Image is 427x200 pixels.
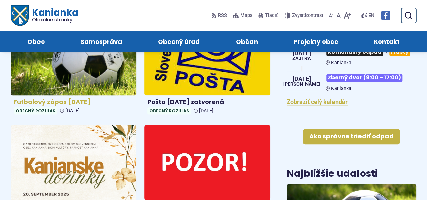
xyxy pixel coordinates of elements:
span: [DATE] [292,50,311,56]
a: RSS [211,8,229,23]
span: Tlačiť [265,13,278,19]
a: EN [367,11,376,20]
span: [DATE] [199,108,213,114]
img: Prejsť na Facebook stránku [381,11,390,20]
span: Obec [27,31,45,52]
span: EN [368,11,374,20]
span: [DATE] [65,108,80,114]
a: Komunálny odpad+Plasty Kanianka [DATE] Zajtra [287,46,416,66]
span: Mapa [240,11,253,20]
span: [PERSON_NAME] [283,82,320,87]
h4: Pošta [DATE] zatvorená [147,98,267,106]
a: Samospráva [70,31,134,52]
span: Občan [236,31,258,52]
a: Zberný dvor (9:00 – 17:00) Kanianka [DATE] [PERSON_NAME] [287,71,416,91]
button: Nastaviť pôvodnú veľkosť písma [335,8,342,23]
span: Kontakt [374,31,400,52]
span: Zvýšiť [292,12,305,18]
a: Obecný úrad [147,31,211,52]
a: Zobraziť celý kalendár [287,98,348,105]
span: Obecný rozhlas [147,107,191,114]
span: Komunálny odpad [326,48,383,56]
span: Projekty obce [294,31,338,52]
button: Zväčšiť veľkosť písma [342,8,352,23]
span: Zberný dvor (9:00 – 17:00) [326,74,402,82]
button: Zvýšiťkontrast [285,8,325,23]
h3: + [326,46,416,59]
a: Pošta [DATE] zatvorená Obecný rozhlas [DATE] [144,20,270,117]
span: Plasty [389,48,410,56]
span: [DATE] [283,76,320,82]
button: Tlačiť [257,8,279,23]
h4: Futbalový zápas [DATE] [14,98,134,106]
span: RSS [218,11,227,20]
span: Oficiálne stránky [32,17,78,22]
h3: Najbližšie udalosti [287,169,378,179]
a: Občan [225,31,269,52]
span: Obecný úrad [158,31,200,52]
a: Logo Kanianka, prejsť na domovskú stránku. [11,5,78,26]
span: Obecný rozhlas [14,107,57,114]
a: Projekty obce [283,31,349,52]
span: Kanianka [331,60,351,66]
a: Mapa [231,8,254,23]
a: Obec [16,31,56,52]
span: Kanianka [331,86,351,91]
span: Zajtra [292,56,311,61]
h1: Kanianka [28,8,78,22]
span: kontrast [292,13,323,19]
button: Zmenšiť veľkosť písma [327,8,335,23]
span: Samospráva [81,31,122,52]
a: Ako správne triediť odpad [303,129,400,144]
img: Prejsť na domovskú stránku [11,5,28,26]
a: Kontakt [363,31,411,52]
a: Futbalový zápas [DATE] Obecný rozhlas [DATE] [11,20,136,117]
